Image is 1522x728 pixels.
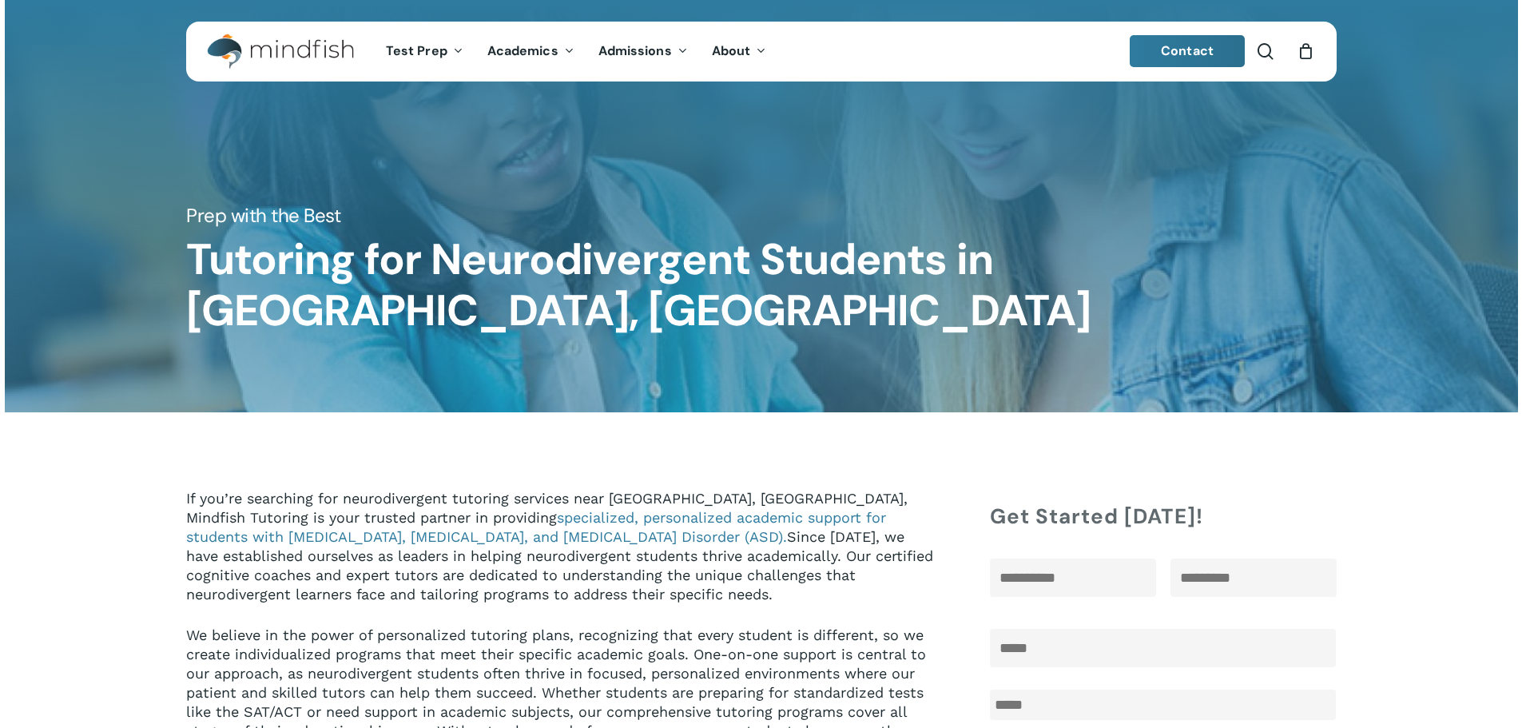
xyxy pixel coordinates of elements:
a: Test Prep [374,45,475,58]
h1: Tutoring for Neurodivergent Students in [GEOGRAPHIC_DATA], [GEOGRAPHIC_DATA] [186,234,1336,336]
a: Contact [1130,35,1245,67]
a: Academics [475,45,586,58]
a: Admissions [586,45,700,58]
a: specialized, personalized academic support for students with [MEDICAL_DATA], [MEDICAL_DATA], and ... [186,509,886,545]
a: About [700,45,779,58]
span: About [712,42,751,59]
span: Test Prep [386,42,447,59]
span: Academics [487,42,558,59]
span: Admissions [598,42,672,59]
h4: Get Started [DATE]! [990,502,1336,531]
p: If you’re searching for neurodivergent tutoring services near [GEOGRAPHIC_DATA], [GEOGRAPHIC_DATA... [186,489,935,626]
header: Main Menu [186,22,1337,82]
nav: Main Menu [374,22,778,82]
span: Contact [1161,42,1214,59]
h5: Prep with the Best [186,203,1336,229]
